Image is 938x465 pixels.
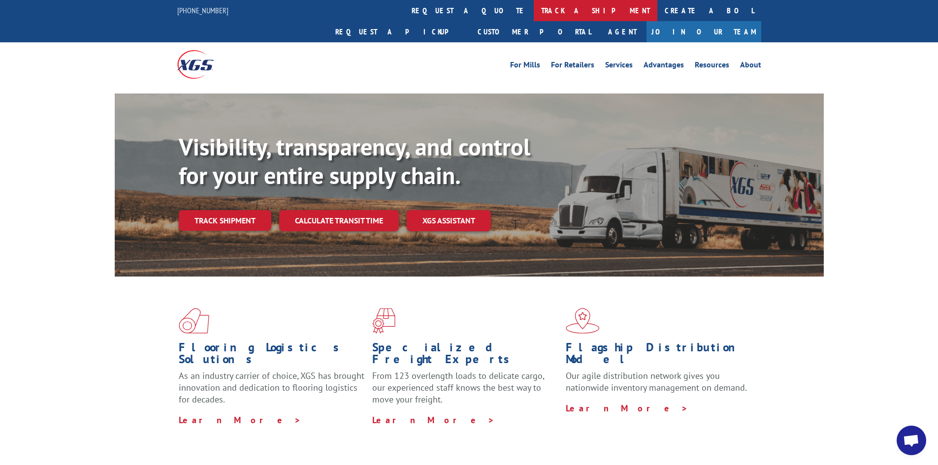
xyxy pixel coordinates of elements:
[372,414,495,426] a: Learn More >
[328,21,470,42] a: Request a pickup
[647,21,761,42] a: Join Our Team
[566,370,747,393] span: Our agile distribution network gives you nationwide inventory management on demand.
[566,403,688,414] a: Learn More >
[179,131,530,190] b: Visibility, transparency, and control for your entire supply chain.
[407,210,491,231] a: XGS ASSISTANT
[372,370,558,414] p: From 123 overlength loads to delicate cargo, our experienced staff knows the best way to move you...
[372,308,395,334] img: xgs-icon-focused-on-flooring-red
[179,308,209,334] img: xgs-icon-total-supply-chain-intelligence-red
[177,5,228,15] a: [PHONE_NUMBER]
[695,61,729,72] a: Resources
[179,370,364,405] span: As an industry carrier of choice, XGS has brought innovation and dedication to flooring logistics...
[279,210,399,231] a: Calculate transit time
[179,414,301,426] a: Learn More >
[740,61,761,72] a: About
[179,341,365,370] h1: Flooring Logistics Solutions
[605,61,633,72] a: Services
[566,341,752,370] h1: Flagship Distribution Model
[179,210,271,231] a: Track shipment
[510,61,540,72] a: For Mills
[598,21,647,42] a: Agent
[566,308,600,334] img: xgs-icon-flagship-distribution-model-red
[897,426,926,455] div: Open chat
[551,61,594,72] a: For Retailers
[372,341,558,370] h1: Specialized Freight Experts
[470,21,598,42] a: Customer Portal
[644,61,684,72] a: Advantages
